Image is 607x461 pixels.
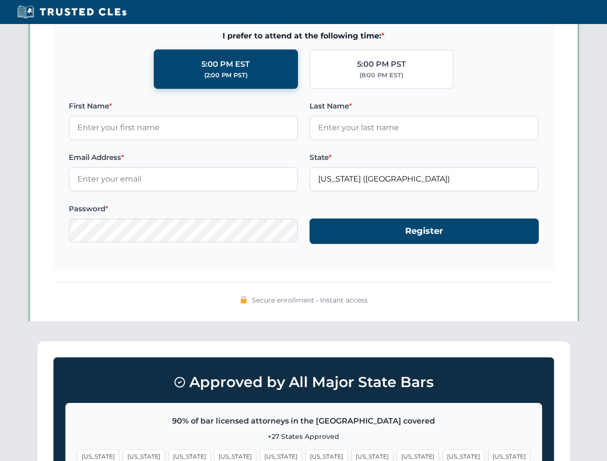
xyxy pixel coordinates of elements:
[69,100,298,112] label: First Name
[310,218,539,244] button: Register
[201,58,250,71] div: 5:00 PM EST
[310,167,539,191] input: Florida (FL)
[359,71,403,80] div: (8:00 PM EST)
[310,116,539,140] input: Enter your last name
[69,203,298,215] label: Password
[240,296,248,303] img: 🔒
[310,100,539,112] label: Last Name
[14,5,129,19] img: Trusted CLEs
[65,369,542,395] h3: Approved by All Major State Bars
[69,167,298,191] input: Enter your email
[204,71,248,80] div: (2:00 PM PST)
[310,152,539,163] label: State
[77,431,530,442] p: +27 States Approved
[252,295,368,305] span: Secure enrollment • Instant access
[357,58,406,71] div: 5:00 PM PST
[69,30,539,42] span: I prefer to attend at the following time:
[69,152,298,163] label: Email Address
[77,415,530,427] p: 90% of bar licensed attorneys in the [GEOGRAPHIC_DATA] covered
[69,116,298,140] input: Enter your first name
